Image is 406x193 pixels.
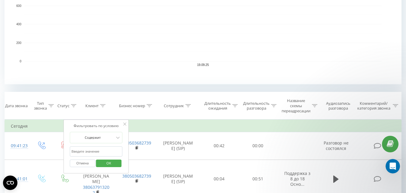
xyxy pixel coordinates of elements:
div: Бизнес номер [119,103,145,108]
div: Клиент [85,103,99,108]
div: Статус [57,103,69,108]
div: Тип звонка [34,101,47,111]
div: 09:41:23 [11,140,23,152]
text: 0 [20,60,21,63]
button: Open CMP widget [3,176,17,190]
text: 19.09.25 [197,63,209,67]
iframe: Intercom live chat [386,159,400,173]
div: 09:41:01 [11,173,23,185]
div: Длительность разговора [243,101,270,111]
div: Дата звонка [5,103,28,108]
span: Разговор не состоялся [324,140,349,151]
td: Сегодня [5,120,401,132]
div: Комментарий/категория звонка [356,101,391,111]
td: 00:00 [239,132,277,160]
td: 00:42 [200,132,239,160]
button: OK [96,160,122,167]
a: 380503682739 [122,140,151,146]
text: 200 [16,41,21,45]
div: Аудиозапись разговора [323,101,353,111]
text: 600 [16,4,21,8]
td: [PERSON_NAME] (SIP) [157,132,200,160]
div: Фильтровать по условию [70,123,123,129]
div: Название схемы переадресации [282,98,310,114]
input: Введите значение [70,146,123,157]
button: Отмена [70,160,95,167]
div: Длительность ожидания [204,101,231,111]
text: 400 [16,23,21,26]
span: OK [100,158,117,168]
div: Сотрудник [164,103,184,108]
a: 380503682739 [122,173,151,179]
span: Поддержка з 8 до 18 Осно... [284,170,310,187]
